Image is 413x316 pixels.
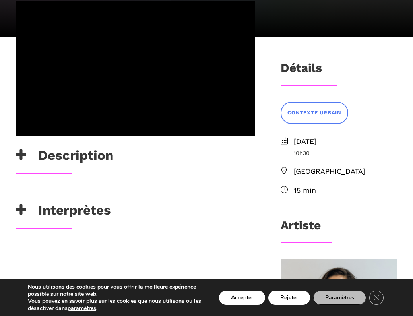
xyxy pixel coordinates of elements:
[28,298,205,312] p: Vous pouvez en savoir plus sur les cookies que nous utilisons ou les désactiver dans .
[281,102,348,124] a: CONTEXTE URBAIN
[28,283,205,298] p: Nous utilisons des cookies pour vous offrir la meilleure expérience possible sur notre site web.
[369,291,384,305] button: Close GDPR Cookie Banner
[281,218,321,238] h3: Artiste
[268,291,310,305] button: Rejeter
[313,291,366,305] button: Paramètres
[294,149,397,157] span: 10h30
[68,305,96,312] button: paramètres
[16,202,111,222] h3: Interprètes
[294,185,397,196] span: 15 min
[281,61,322,81] h3: Détails
[287,109,341,117] span: CONTEXTE URBAIN
[294,166,397,177] span: [GEOGRAPHIC_DATA]
[219,291,265,305] button: Accepter
[16,147,113,167] h3: Description
[16,1,255,136] iframe: FQD 2024 | Pauline Berndsen Danse | Insectoïdes
[294,136,397,147] span: [DATE]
